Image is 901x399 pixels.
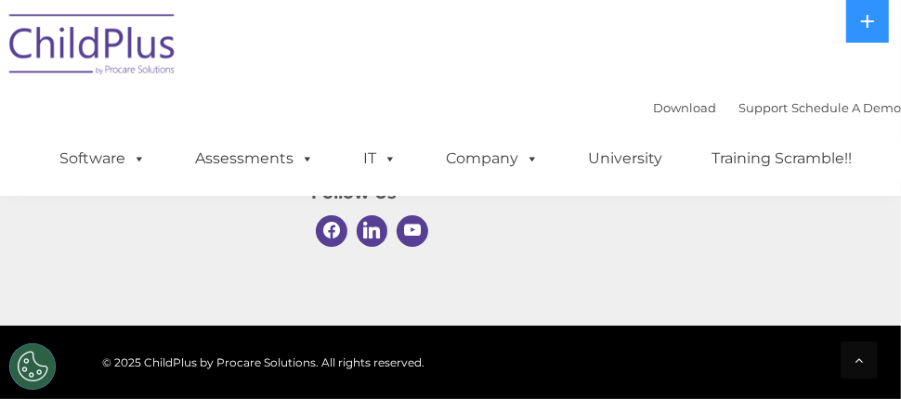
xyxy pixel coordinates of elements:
[352,211,393,251] a: Linkedin
[392,211,433,251] a: Youtube
[653,100,901,115] font: |
[102,355,424,369] span: © 2025 ChildPlus by Procare Solutions. All rights reserved.
[738,100,788,115] a: Support
[427,140,557,177] a: Company
[653,100,716,115] a: Download
[9,343,56,390] button: Cookies Settings
[569,140,681,177] a: University
[311,211,352,251] a: Facebook
[176,140,333,177] a: Assessments
[41,140,164,177] a: Software
[345,140,415,177] a: IT
[791,100,901,115] a: Schedule A Demo
[693,140,870,177] a: Training Scramble!!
